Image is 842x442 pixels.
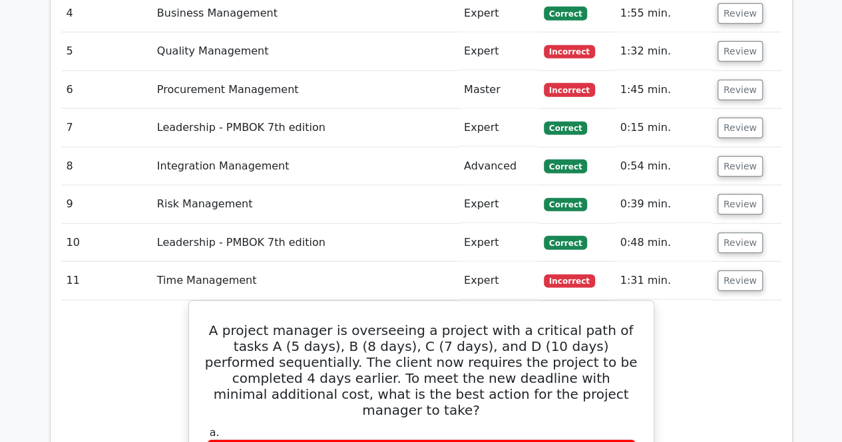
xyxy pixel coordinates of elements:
td: 1:45 min. [614,71,712,109]
td: Expert [459,224,538,262]
td: 10 [61,224,152,262]
td: 9 [61,185,152,223]
span: a. [210,426,220,439]
button: Review [718,41,763,62]
button: Review [718,233,763,253]
td: 11 [61,262,152,300]
td: Leadership - PMBOK 7th edition [152,224,459,262]
td: Time Management [152,262,459,300]
td: Procurement Management [152,71,459,109]
button: Review [718,271,763,291]
h5: A project manager is overseeing a project with a critical path of tasks A (5 days), B (8 days), C... [205,322,638,418]
span: Correct [544,122,587,135]
td: 7 [61,109,152,147]
td: 8 [61,148,152,185]
button: Review [718,118,763,138]
td: 0:39 min. [614,185,712,223]
td: Expert [459,33,538,70]
td: Risk Management [152,185,459,223]
span: Incorrect [544,83,595,96]
td: Expert [459,109,538,147]
td: Master [459,71,538,109]
td: 0:54 min. [614,148,712,185]
td: 1:32 min. [614,33,712,70]
td: Leadership - PMBOK 7th edition [152,109,459,147]
span: Correct [544,236,587,249]
span: Incorrect [544,45,595,58]
td: 0:15 min. [614,109,712,147]
span: Incorrect [544,275,595,288]
button: Review [718,194,763,215]
button: Review [718,156,763,177]
td: Expert [459,185,538,223]
td: 0:48 min. [614,224,712,262]
span: Correct [544,160,587,173]
td: Expert [459,262,538,300]
td: Integration Management [152,148,459,185]
button: Review [718,80,763,100]
span: Correct [544,198,587,211]
td: 1:31 min. [614,262,712,300]
span: Correct [544,7,587,20]
button: Review [718,3,763,24]
td: Quality Management [152,33,459,70]
td: 5 [61,33,152,70]
td: 6 [61,71,152,109]
td: Advanced [459,148,538,185]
